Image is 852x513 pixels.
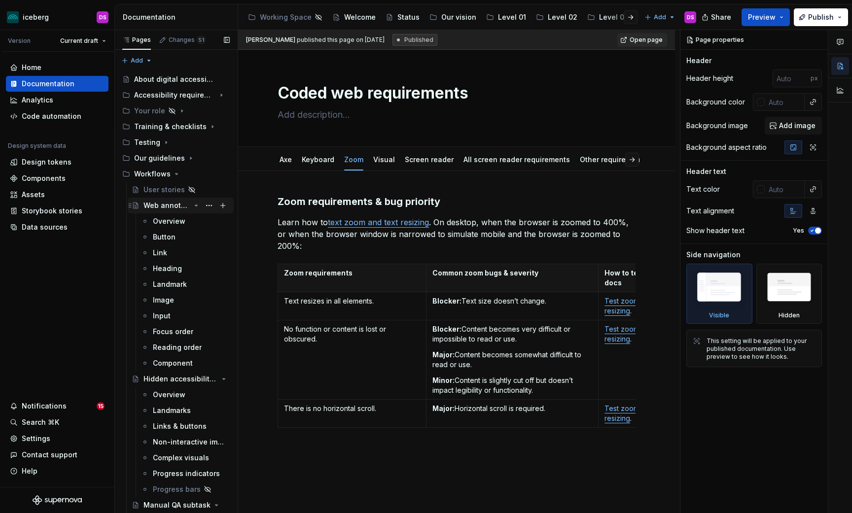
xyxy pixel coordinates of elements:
[432,324,593,344] p: Content becomes very difficult or impossible to read or use.
[6,92,108,108] a: Analytics
[432,350,455,359] strong: Major:
[340,149,367,170] div: Zoom
[97,402,105,410] span: 15
[599,12,629,22] div: Level 03
[793,227,804,235] label: Yes
[6,398,108,414] button: Notifications15
[6,219,108,235] a: Data sources
[246,36,295,43] span: [PERSON_NAME]
[22,222,68,232] div: Data sources
[604,404,670,422] a: Test zoom and text resizing
[137,403,234,418] a: Landmarks
[22,417,59,427] div: Search ⌘K
[401,149,458,170] div: Screen reader
[397,12,420,22] div: Status
[276,81,634,105] textarea: Coded web requirements
[328,217,429,227] a: text zoom and text resizing
[143,201,190,210] div: Web annotations
[748,12,776,22] span: Preview
[498,12,526,22] div: Level 01
[392,34,437,46] div: Published
[153,327,193,337] div: Focus order
[137,245,234,261] a: Link
[432,376,455,384] strong: Minor:
[137,292,234,308] a: Image
[686,184,720,194] div: Text color
[686,264,752,324] div: Visible
[244,9,326,25] a: Working Space
[22,466,37,476] div: Help
[60,37,98,45] span: Current draft
[118,71,234,87] a: About digital accessibility
[153,342,202,352] div: Reading order
[153,484,201,494] div: Progress bars
[6,76,108,92] a: Documentation
[373,155,395,164] a: Visual
[604,296,696,316] p: .
[432,404,593,413] p: Horizontal scroll is required.
[128,182,234,198] a: User stories
[137,229,234,245] a: Button
[153,279,187,289] div: Landmark
[432,268,593,278] p: Common zoom bugs & severity
[686,56,711,66] div: Header
[134,106,165,116] div: Your role
[779,311,800,319] div: Hidden
[773,69,811,87] input: Auto
[118,87,234,103] div: Accessibility requirements
[6,414,108,430] button: Search ⌘K
[137,418,234,434] a: Links & buttons
[276,149,296,170] div: Axe
[153,421,207,431] div: Links & buttons
[6,154,108,170] a: Design tokens
[143,374,218,384] div: Hidden accessibility text
[22,434,50,444] div: Settings
[137,340,234,355] a: Reading order
[344,155,363,164] a: Zoom
[22,95,53,105] div: Analytics
[432,350,593,370] p: Content becomes somewhat difficult to read or use.
[604,325,670,343] a: Test zoom and text resizing
[134,137,160,147] div: Testing
[137,355,234,371] a: Component
[284,324,420,344] p: No function or content is lost or obscured.
[709,311,729,319] div: Visible
[153,216,185,226] div: Overview
[128,371,234,387] a: Hidden accessibility text
[284,269,353,277] strong: Zoom requirements
[711,12,731,22] span: Share
[278,195,636,208] h3: Zoom requirements & bug priority
[153,232,176,242] div: Button
[686,73,733,83] div: Header height
[328,9,380,25] a: Welcome
[137,308,234,324] a: Input
[22,401,67,411] div: Notifications
[6,60,108,75] a: Home
[707,337,816,361] div: This setting will be applied to your published documentation. Use preview to see how it looks.
[686,142,767,152] div: Background aspect ratio
[153,295,174,305] div: Image
[6,108,108,124] a: Code automation
[6,171,108,186] a: Components
[756,264,822,324] div: Hidden
[122,36,151,44] div: Pages
[604,268,696,288] p: How to test & relevant docs
[153,264,182,274] div: Heading
[134,153,185,163] div: Our guidelines
[153,390,185,400] div: Overview
[137,450,234,466] a: Complex visuals
[153,437,228,447] div: Non-interactive images & animations
[143,185,185,195] div: User stories
[779,121,816,131] span: Add image
[22,111,81,121] div: Code automation
[33,495,82,505] svg: Supernova Logo
[460,149,574,170] div: All screen reader requirements
[153,311,171,321] div: Input
[246,36,385,44] span: published this page on [DATE]
[808,12,834,22] span: Publish
[432,297,461,305] strong: Blocker:
[8,142,66,150] div: Design system data
[137,261,234,276] a: Heading
[369,149,399,170] div: Visual
[22,450,77,460] div: Contact support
